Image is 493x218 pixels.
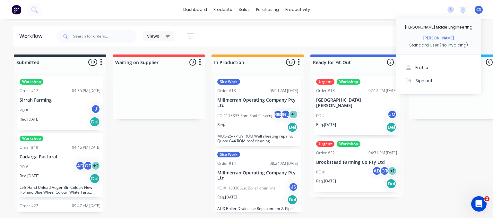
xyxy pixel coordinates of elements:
[396,74,481,87] button: Sign out
[217,194,237,200] p: Req. [DATE]
[368,150,397,156] div: 04:31 PM [DATE]
[217,161,236,166] div: Order #14
[316,97,397,108] p: [GEOGRAPHIC_DATA][PERSON_NAME]
[423,35,454,41] div: [PERSON_NAME]
[91,104,100,114] div: J
[20,185,100,195] p: Left Hand Unload Auger Bin Colour: New Holland Blue Wheel Colour: White Tarp Colour: White
[316,113,325,119] p: PO #
[20,164,28,170] p: PO #
[289,182,298,192] div: JS
[316,122,336,128] p: Req. [DATE]
[215,76,301,146] div: Site WorkOrder #1305:11 AM [DATE]Millmerran Operating Company Pty LtdPO #118333 Rom Roof Cleaning...
[281,110,290,119] div: [PERSON_NAME]
[90,173,100,184] div: Del
[287,195,298,205] div: Del
[273,110,283,119] div: JS
[387,166,397,176] div: + 1
[20,107,28,113] p: PO #
[372,166,382,176] div: AD
[314,76,400,135] div: UrgentWorkshopOrder #1802:12 PM [DATE][GEOGRAPHIC_DATA][PERSON_NAME]PO #JMReq.[DATE]Del
[316,88,335,94] div: Order #18
[217,79,240,85] div: Site Work
[91,161,100,171] div: + 2
[180,5,210,14] a: dashboard
[471,196,487,212] iframe: Intercom live chat
[217,88,236,94] div: Order #13
[75,161,85,171] div: AD
[314,138,400,192] div: UrgentWorkshopOrder #2204:31 PM [DATE]Brookstead Farming Co Pty LtdPO #ADCT+1Req.[DATE]Del
[17,76,103,130] div: WorkshopOrder #1704:36 PM [DATE]Sirrah FarmingPO #JReq.[DATE]Del
[72,145,100,150] div: 04:46 PM [DATE]
[217,113,273,119] p: PO #118333 Rom Roof Cleaning
[72,88,100,94] div: 04:36 PM [DATE]
[337,79,360,85] div: Workshop
[83,161,93,171] div: CT
[289,110,298,119] div: + 1
[19,32,46,40] div: Workflow
[217,185,276,191] p: PO #118030 Aux Boiler drain line
[20,154,100,160] p: Cadarga Pastoral
[287,122,298,132] div: Del
[476,7,481,13] span: CS
[20,88,38,94] div: Order #17
[20,173,39,179] p: Req. [DATE]
[217,134,298,143] p: MOC-25-7-139 ROM Wall sheeting repairs. Quote 044 ROM roof cleaning
[380,166,389,176] div: CT
[12,5,21,14] img: Factory
[316,160,397,165] p: Brookstead Farming Co Pty Ltd
[73,30,137,43] input: Search for orders...
[253,5,282,14] div: purchasing
[210,5,235,14] div: products
[235,5,253,14] div: sales
[387,110,397,119] div: JM
[217,122,225,128] p: Req.
[270,88,298,94] div: 05:11 AM [DATE]
[90,117,100,127] div: Del
[316,79,334,85] div: Urgent
[147,33,159,39] span: Views
[20,97,100,103] p: Sirrah Farming
[405,24,472,30] div: [PERSON_NAME] Made Engineering
[17,133,103,197] div: WorkshopOrder #1904:46 PM [DATE]Cadarga PastoralPO #ADCT+2Req.[DATE]DelLeft Hand Unload Auger Bin...
[217,97,298,108] p: Millmerran Operating Company Pty Ltd
[396,61,481,74] button: Profile
[337,141,360,147] div: Workshop
[217,152,240,157] div: Site Work
[72,203,100,209] div: 09:47 AM [DATE]
[386,122,396,132] div: Del
[409,42,468,48] div: Standard User (No Invoicing)
[415,78,433,83] div: Sign out
[415,65,428,71] div: Profile
[217,170,298,181] p: Millmerran Operating Company Pty Ltd
[368,88,397,94] div: 02:12 PM [DATE]
[20,79,43,85] div: Workshop
[20,145,38,150] div: Order #19
[20,203,38,209] div: Order #27
[386,179,396,189] div: Del
[282,5,313,14] div: productivity
[484,196,489,201] span: 2
[316,169,325,175] p: PO #
[316,150,335,156] div: Order #22
[20,136,43,141] div: Workshop
[316,178,336,184] p: Req. [DATE]
[316,141,334,147] div: Urgent
[270,161,298,166] div: 08:24 AM [DATE]
[217,206,298,216] p: AUX Boiler Drain Line Replacement & Pipe Xero Quote 55
[20,116,39,122] p: Req. [DATE]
